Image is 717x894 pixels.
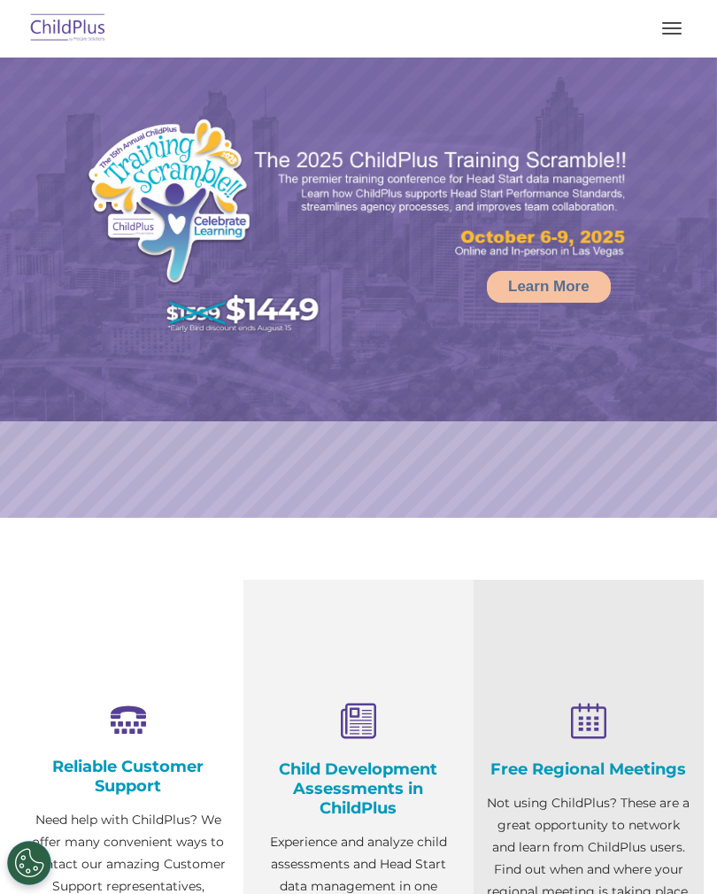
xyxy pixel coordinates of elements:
h4: Free Regional Meetings [487,759,690,779]
img: ChildPlus by Procare Solutions [27,8,110,50]
button: Cookies Settings [7,841,51,885]
h4: Child Development Assessments in ChildPlus [257,759,460,818]
h4: Reliable Customer Support [27,757,230,796]
a: Learn More [487,271,611,303]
